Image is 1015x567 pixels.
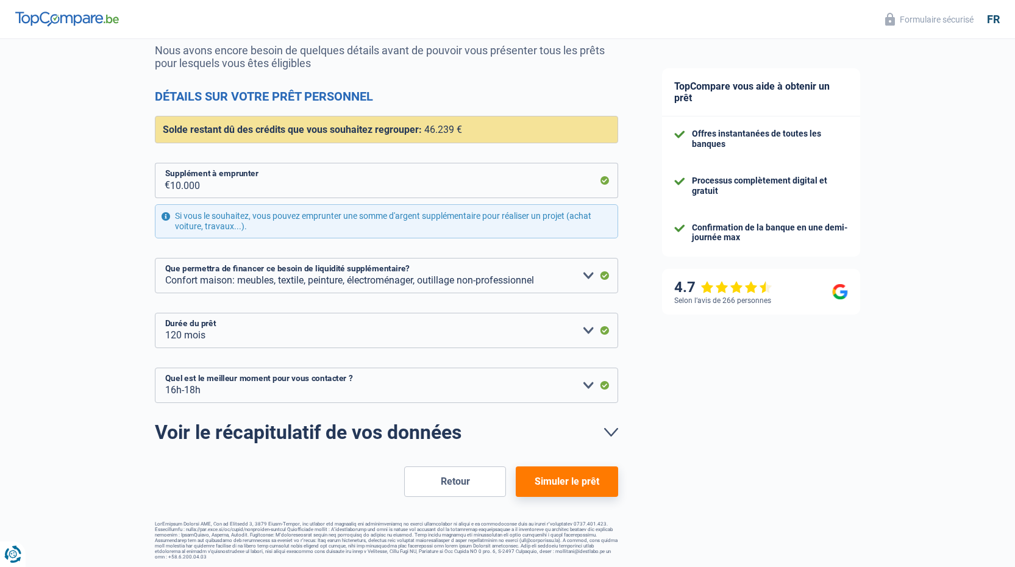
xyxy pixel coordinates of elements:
button: Formulaire sécurisé [878,9,981,29]
img: TopCompare Logo [15,12,119,26]
div: Selon l’avis de 266 personnes [674,296,771,305]
div: Processus complètement digital et gratuit [692,176,848,196]
footer: LorEmipsum Dolorsi AME, Con ad Elitsedd 3, 3879 Eiusm-Tempor, inc utlabor etd magnaaliq eni admin... [155,521,618,560]
button: Simuler le prêt [516,466,618,497]
div: fr [987,13,1000,26]
button: Retour [404,466,506,497]
div: TopCompare vous aide à obtenir un prêt [662,68,860,116]
div: Si vous le souhaitez, vous pouvez emprunter une somme d'argent supplémentaire pour réaliser un pr... [155,204,618,238]
div: 4.7 [674,279,772,296]
p: Nous avons encore besoin de quelques détails avant de pouvoir vous présenter tous les prêts pour ... [155,44,618,70]
h2: Détails sur votre prêt personnel [155,89,618,104]
span: € [155,163,170,198]
div: Confirmation de la banque en une demi-journée max [692,223,848,243]
span: 46.239 € [424,124,462,135]
a: Voir le récapitulatif de vos données [155,423,618,442]
div: Offres instantanées de toutes les banques [692,129,848,149]
span: Solde restant dû des crédits que vous souhaitez regrouper: [163,124,422,135]
img: Advertisement [3,451,4,452]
